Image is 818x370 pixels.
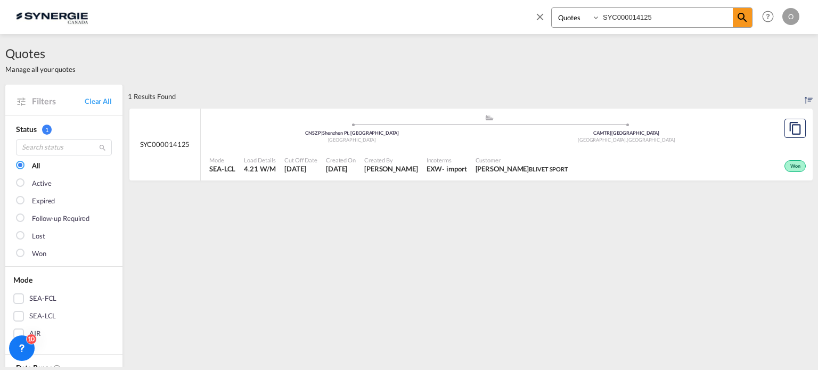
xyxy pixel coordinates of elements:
[782,8,799,25] div: O
[209,156,235,164] span: Mode
[29,311,56,322] div: SEA-LCL
[32,178,51,189] div: Active
[32,231,45,242] div: Lost
[326,156,356,164] span: Created On
[29,328,40,339] div: AIR
[593,130,659,136] span: CAMTR [GEOGRAPHIC_DATA]
[427,164,467,174] div: EXW import
[129,109,813,181] div: SYC000014125 assets/icons/custom/ship-fill.svgassets/icons/custom/roll-o-plane.svgOriginShenzhen ...
[13,293,114,304] md-checkbox: SEA-FCL
[16,139,112,155] input: Search status
[534,11,546,22] md-icon: icon-close
[610,130,611,136] span: |
[364,164,418,174] span: Adriana Groposila
[5,64,76,74] span: Manage all your quotes
[13,275,32,284] span: Mode
[328,137,376,143] span: [GEOGRAPHIC_DATA]
[140,139,190,149] span: SYC000014125
[32,95,85,107] span: Filters
[476,164,569,174] span: PATRICK LECLERC BLIVET SPORT
[244,165,275,173] span: 4.21 W/M
[16,124,112,135] div: Status 1
[209,164,235,174] span: SEA-LCL
[442,164,467,174] div: - import
[16,125,36,134] span: Status
[13,311,114,322] md-checkbox: SEA-LCL
[305,130,398,136] span: CNSZP Shenzhen Pt, [GEOGRAPHIC_DATA]
[789,122,801,135] md-icon: assets/icons/custom/copyQuote.svg
[736,11,749,24] md-icon: icon-magnify
[529,166,568,172] span: BLIVET SPORT
[759,7,782,27] div: Help
[427,164,443,174] div: EXW
[784,160,806,172] div: Won
[364,156,418,164] span: Created By
[284,164,317,174] span: 18 Aug 2025
[321,130,323,136] span: |
[99,144,107,152] md-icon: icon-magnify
[483,115,496,120] md-icon: assets/icons/custom/ship-fill.svg
[427,156,467,164] span: Incoterms
[16,5,88,29] img: 1f56c880d42311ef80fc7dca854c8e59.png
[733,8,752,27] span: icon-magnify
[32,161,40,171] div: All
[534,7,551,33] span: icon-close
[600,8,733,27] input: Enter Quotation Number
[244,156,276,164] span: Load Details
[42,125,52,135] span: 1
[32,249,46,259] div: Won
[13,328,114,339] md-checkbox: AIR
[29,293,56,304] div: SEA-FCL
[759,7,777,26] span: Help
[128,85,176,108] div: 1 Results Found
[32,196,55,207] div: Expired
[85,96,112,106] a: Clear All
[32,213,89,224] div: Follow-up Required
[790,163,803,170] span: Won
[476,156,569,164] span: Customer
[626,137,627,143] span: ,
[5,45,76,62] span: Quotes
[284,156,317,164] span: Cut Off Date
[784,119,806,138] button: Copy Quote
[326,164,356,174] span: 18 Aug 2025
[627,137,675,143] span: [GEOGRAPHIC_DATA]
[578,137,627,143] span: [GEOGRAPHIC_DATA]
[805,85,813,108] div: Sort by: Created On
